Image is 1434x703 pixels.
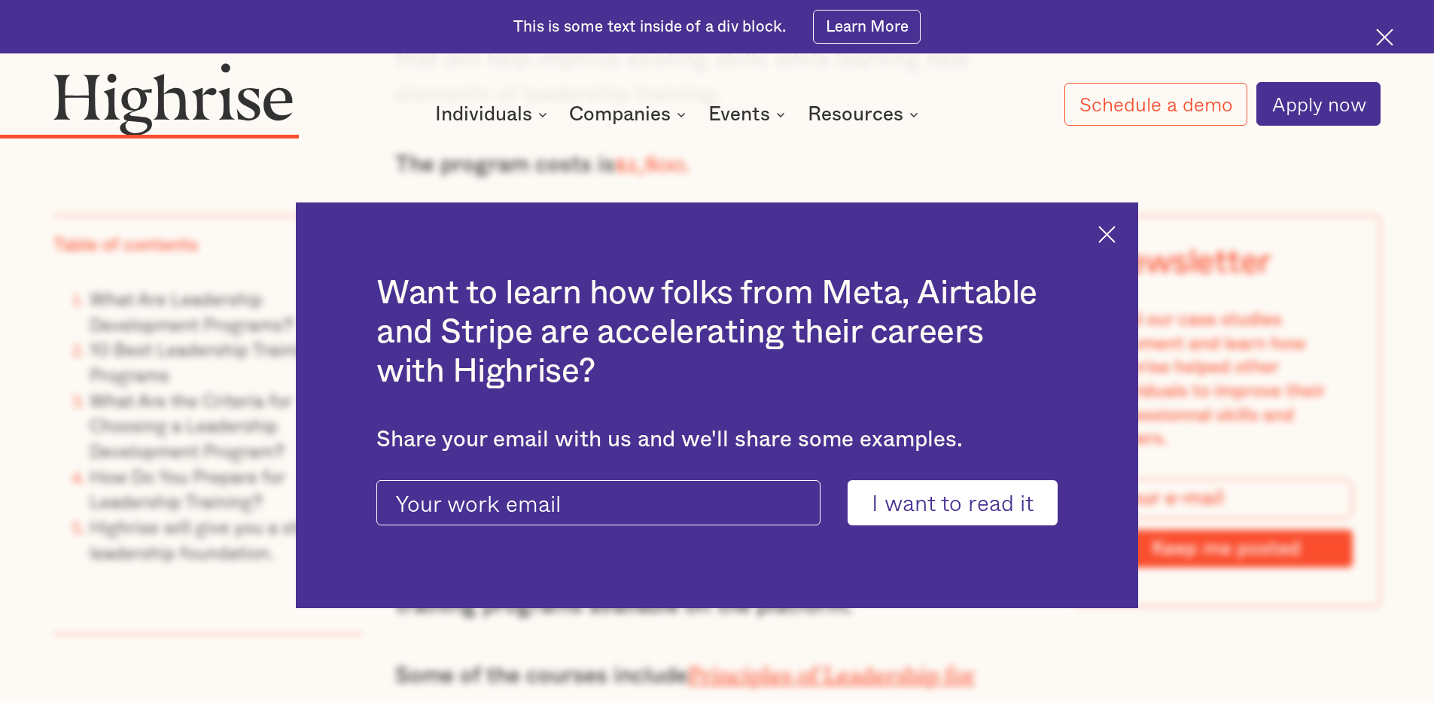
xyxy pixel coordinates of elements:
div: Events [708,105,770,123]
input: Your work email [376,480,821,525]
div: Individuals [435,105,532,123]
form: current-ascender-blog-article-modal-form [376,480,1058,525]
div: Events [708,105,790,123]
div: Companies [569,105,671,123]
a: Learn More [813,10,921,44]
img: Cross icon [1098,226,1116,243]
div: Resources [808,105,923,123]
div: Individuals [435,105,552,123]
div: Companies [569,105,690,123]
div: Share your email with us and we'll share some examples. [376,427,1058,453]
img: Cross icon [1376,29,1393,46]
img: Highrise logo [53,62,293,135]
a: Schedule a demo [1064,83,1248,126]
div: Resources [808,105,903,123]
a: Apply now [1256,82,1381,126]
input: I want to read it [848,480,1058,525]
div: This is some text inside of a div block. [513,17,786,38]
h2: Want to learn how folks from Meta, Airtable and Stripe are accelerating their careers with Highrise? [376,274,1058,391]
